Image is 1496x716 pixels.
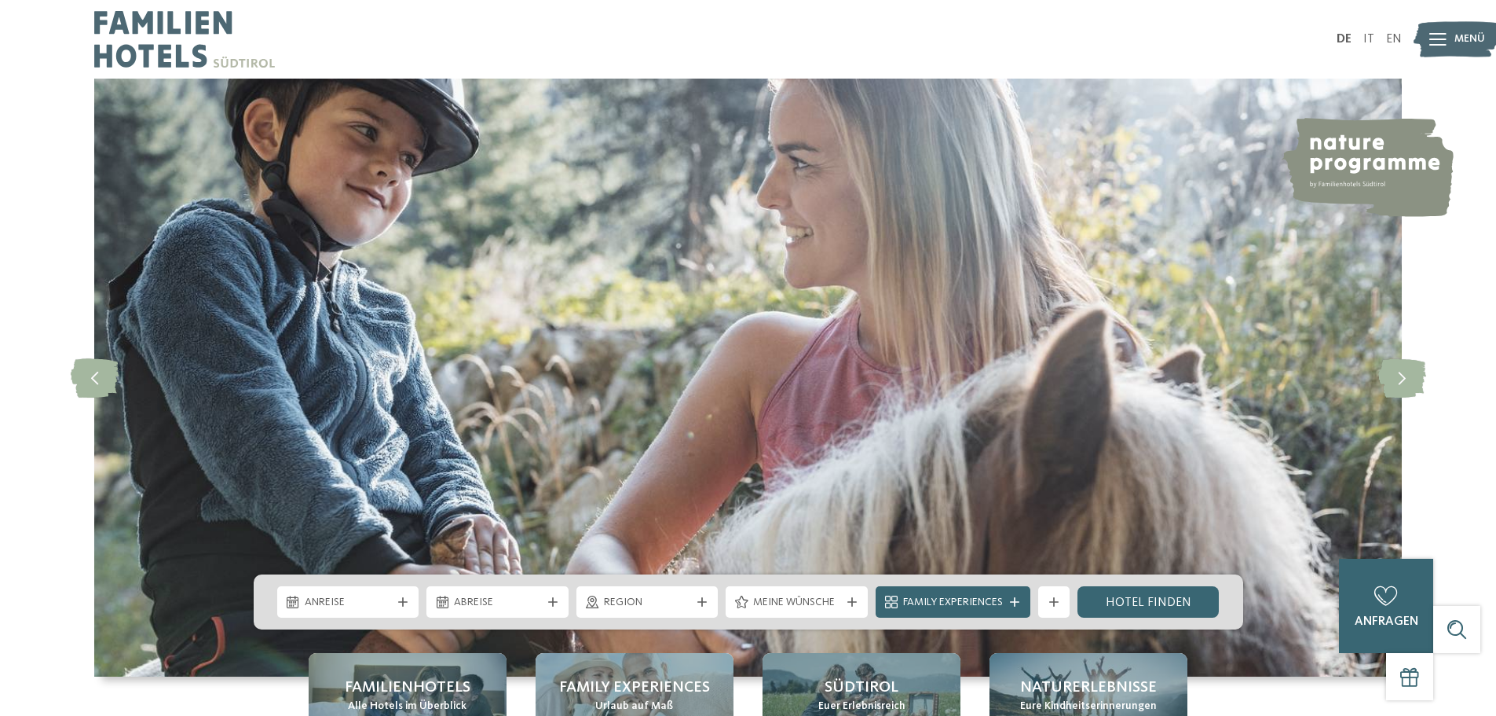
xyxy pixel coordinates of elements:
span: Euer Erlebnisreich [818,699,905,714]
a: EN [1386,33,1402,46]
a: Hotel finden [1077,586,1220,618]
span: Urlaub auf Maß [595,699,673,714]
img: Familienhotels Südtirol: The happy family places [94,79,1402,677]
span: anfragen [1355,615,1418,628]
span: Menü [1454,31,1485,47]
span: Anreise [305,595,392,611]
span: Family Experiences [559,677,710,699]
span: Familienhotels [345,677,470,699]
a: anfragen [1339,559,1433,653]
span: Family Experiences [903,595,1003,611]
span: Region [604,595,691,611]
span: Meine Wünsche [753,595,840,611]
span: Südtirol [825,677,898,699]
span: Abreise [454,595,541,611]
img: nature programme by Familienhotels Südtirol [1281,118,1454,217]
a: IT [1363,33,1374,46]
span: Naturerlebnisse [1020,677,1157,699]
a: DE [1337,33,1352,46]
span: Eure Kindheitserinnerungen [1020,699,1157,714]
span: Alle Hotels im Überblick [348,699,466,714]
